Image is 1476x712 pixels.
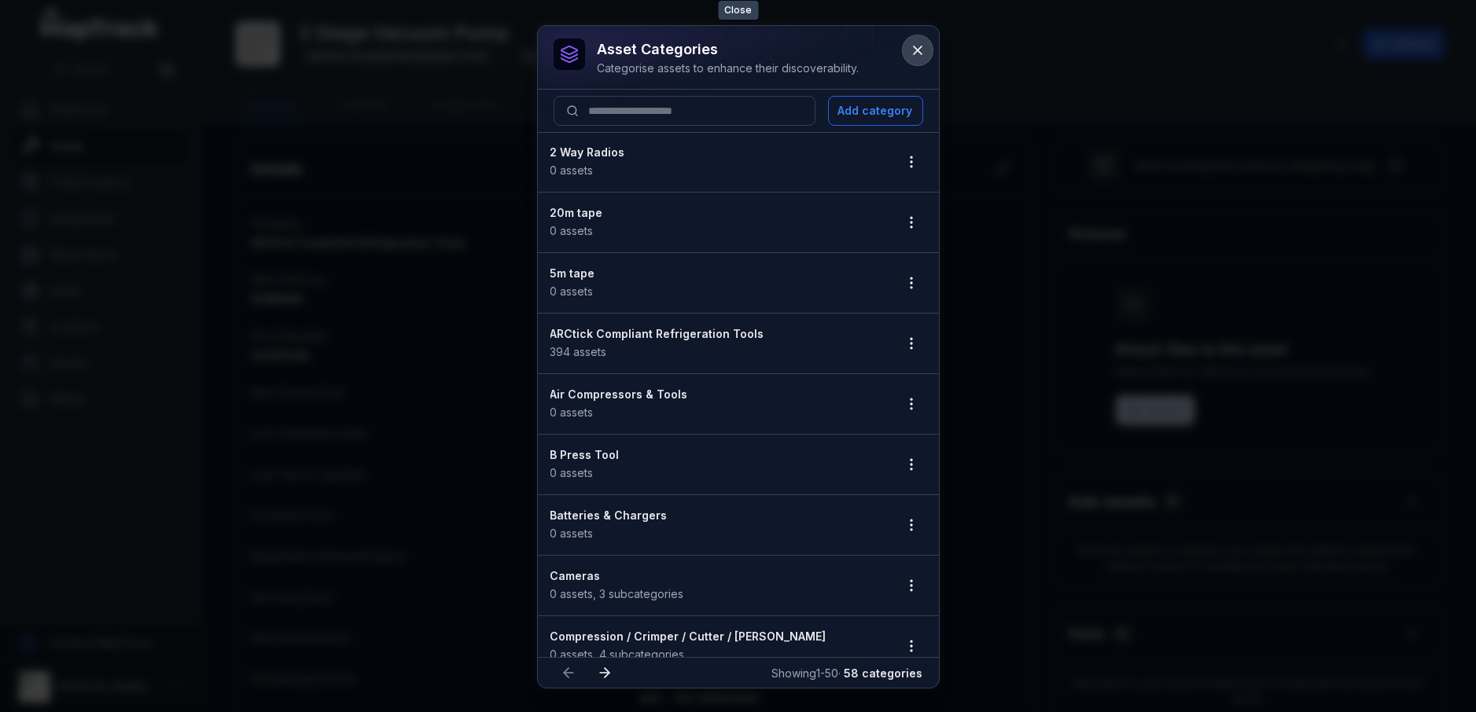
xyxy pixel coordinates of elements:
h3: asset categories [598,39,859,61]
strong: 2 Way Radios [550,145,881,160]
span: 0 assets [550,163,594,177]
strong: Cameras [550,568,881,584]
span: 0 assets [550,284,594,298]
span: Showing 1 - 50 · [772,666,923,680]
span: 0 assets , 3 subcategories [550,587,684,600]
button: Add category [828,96,923,126]
span: 0 assets [550,466,594,479]
span: Close [718,1,758,20]
strong: 5m tape [550,266,881,281]
span: 0 assets [550,406,594,419]
strong: Air Compressors & Tools [550,387,881,402]
strong: Batteries & Chargers [550,508,881,523]
span: 0 assets , 4 subcategories [550,648,685,661]
span: 0 assets [550,224,594,237]
div: Categorise assets to enhance their discoverability. [598,61,859,76]
strong: 58 categories [845,666,923,680]
strong: 20m tape [550,205,881,221]
span: 0 assets [550,527,594,540]
strong: Compression / Crimper / Cutter / [PERSON_NAME] [550,629,881,644]
strong: B Press Tool [550,447,881,463]
strong: ARCtick Compliant Refrigeration Tools [550,326,881,342]
span: 394 assets [550,345,607,358]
